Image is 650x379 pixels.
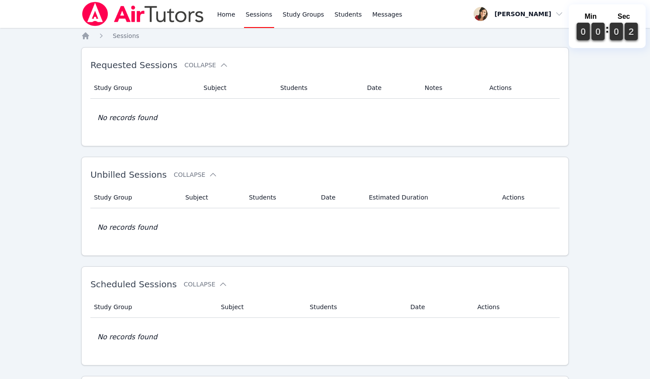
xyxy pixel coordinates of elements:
th: Estimated Duration [364,187,497,208]
th: Notes [420,77,484,99]
span: Messages [372,10,402,19]
span: Requested Sessions [90,60,177,70]
th: Actions [484,77,560,99]
th: Subject [198,77,275,99]
th: Students [305,296,406,318]
span: Unbilled Sessions [90,169,167,180]
span: Scheduled Sessions [90,279,177,289]
th: Date [362,77,420,99]
th: Subject [216,296,305,318]
button: Collapse [184,61,228,69]
th: Students [244,187,316,208]
th: Study Group [90,296,216,318]
th: Study Group [90,187,180,208]
th: Study Group [90,77,198,99]
th: Date [316,187,364,208]
th: Actions [472,296,560,318]
th: Date [405,296,472,318]
th: Actions [497,187,560,208]
button: Collapse [174,170,217,179]
nav: Breadcrumb [81,31,569,40]
td: No records found [90,208,560,247]
td: No records found [90,318,560,356]
th: Subject [180,187,244,208]
button: Collapse [184,280,227,289]
th: Students [275,77,362,99]
a: Sessions [113,31,139,40]
td: No records found [90,99,560,137]
span: Sessions [113,32,139,39]
img: Air Tutors [81,2,205,26]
